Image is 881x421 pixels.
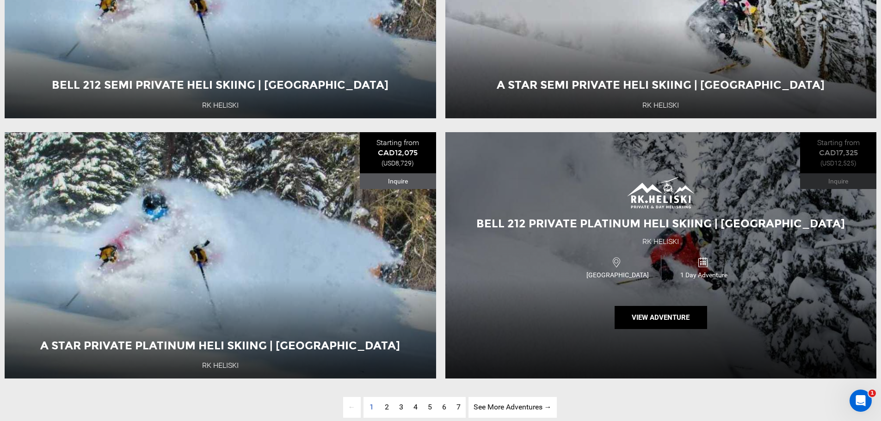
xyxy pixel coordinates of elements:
[325,397,557,418] ul: Pagination
[343,397,361,418] span: ←
[413,403,418,411] span: 4
[468,397,557,418] a: See More Adventures → page
[385,403,389,411] span: 2
[850,390,872,412] iframe: Intercom live chat
[574,270,660,280] span: [GEOGRAPHIC_DATA]
[476,217,845,230] span: Bell 212 Private Platinum Heli Skiing | [GEOGRAPHIC_DATA]
[615,306,707,329] button: View Adventure
[456,403,461,411] span: 7
[399,403,403,411] span: 3
[627,174,694,211] img: images
[661,270,747,280] span: 1 Day Adventure
[428,403,432,411] span: 5
[364,397,379,418] span: 1
[442,403,446,411] span: 6
[642,237,679,247] div: RK Heliski
[869,390,876,397] span: 1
